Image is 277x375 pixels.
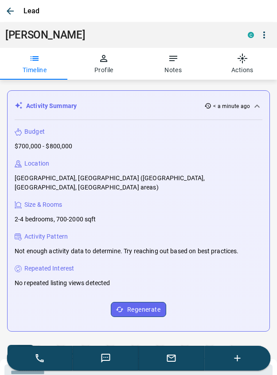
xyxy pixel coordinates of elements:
h1: [PERSON_NAME] [5,29,234,41]
p: Activity Summary [26,101,77,111]
p: Budget [24,127,45,136]
p: Not enough activity data to determine. Try reaching out based on best practices. [15,247,239,256]
button: Notes [139,48,208,80]
p: Lead [23,6,40,16]
button: Regenerate [111,302,166,317]
p: [GEOGRAPHIC_DATA], [GEOGRAPHIC_DATA] ([GEOGRAPHIC_DATA], [GEOGRAPHIC_DATA], [GEOGRAPHIC_DATA] areas) [15,174,262,192]
p: Repeated Interest [24,264,74,273]
p: < a minute ago [213,102,250,110]
p: Activity Pattern [24,232,68,241]
div: condos.ca [248,32,254,38]
p: No repeated listing views detected [15,278,110,288]
p: Size & Rooms [24,200,62,209]
div: Activity Summary< a minute ago [15,98,262,114]
p: $700,000 - $800,000 [15,142,73,151]
button: Profile [69,48,138,80]
p: 2-4 bedrooms, 700-2000 sqft [15,215,96,224]
p: Location [24,159,49,168]
button: Actions [208,48,277,80]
